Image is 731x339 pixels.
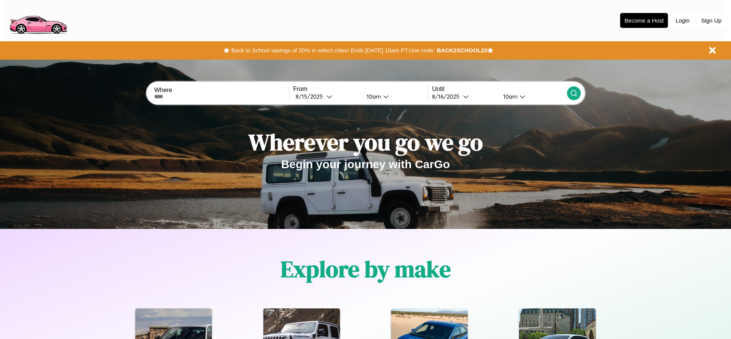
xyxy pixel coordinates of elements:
button: Become a Host [620,13,668,28]
label: Until [432,86,567,92]
button: 8/15/2025 [293,92,361,101]
div: 8 / 15 / 2025 [296,93,327,100]
h1: Explore by make [281,253,451,285]
div: 10am [363,93,383,100]
div: 8 / 16 / 2025 [432,93,463,100]
div: 10am [499,93,520,100]
b: BACK2SCHOOL20 [437,47,487,54]
label: From [293,86,428,92]
label: Where [154,87,289,94]
button: Back to School savings of 20% in select cities! Ends [DATE] 10am PT.Use code: [229,45,437,56]
button: Login [672,13,694,28]
img: logo [6,4,70,36]
button: 10am [361,92,428,101]
button: Sign Up [697,13,725,28]
button: 10am [497,92,567,101]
